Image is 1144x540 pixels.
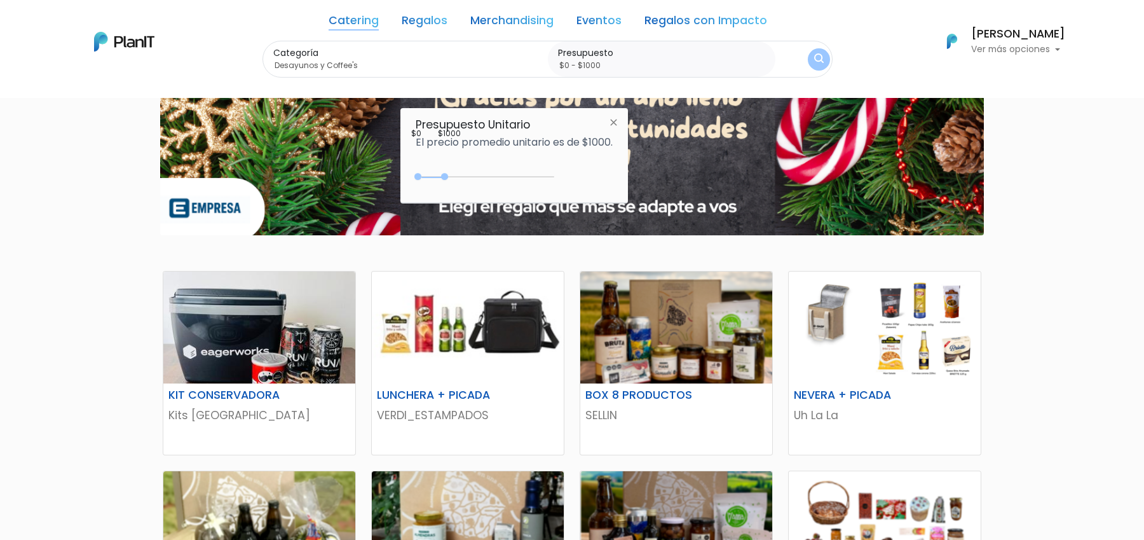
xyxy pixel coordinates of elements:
img: thumb_B5069BE2-F4D7-4801-A181-DF9E184C69A6.jpeg [372,272,564,384]
a: Eventos [576,15,622,31]
div: $0 [411,128,421,139]
h6: KIT CONSERVADORA [161,389,292,402]
h6: Presupuesto Unitario [416,118,613,132]
p: Uh La La [794,407,976,424]
img: PlanIt Logo [94,32,154,52]
a: Regalos [402,15,447,31]
label: Categoría [273,46,543,60]
a: Regalos con Impacto [644,15,767,31]
a: NEVERA + PICADA Uh La La [788,271,981,455]
a: Merchandising [470,15,554,31]
button: PlanIt Logo [PERSON_NAME] Ver más opciones [930,25,1065,58]
a: LUNCHERA + PICADA VERDI_ESTAMPADOS [371,271,564,455]
img: PlanIt Logo [938,27,966,55]
label: Presupuesto [558,46,770,60]
img: close-6986928ebcb1d6c9903e3b54e860dbc4d054630f23adef3a32610726dff6a82b.svg [602,111,625,134]
h6: LUNCHERA + PICADA [369,389,501,402]
img: thumb_Dise%C3%B1o_sin_t%C3%ADtulo_-_2024-12-19T140550.294.png [789,272,981,384]
img: thumb_6882808d94dd4_15.png [580,272,772,384]
p: Kits [GEOGRAPHIC_DATA] [168,407,350,424]
p: VERDI_ESTAMPADOS [377,407,559,424]
h6: [PERSON_NAME] [971,29,1065,40]
p: El precio promedio unitario es de $1000. [416,137,613,148]
img: thumb_PHOTO-2024-03-26-08-59-59_2.jpg [163,272,355,384]
a: Catering [329,15,379,31]
div: ¿Necesitás ayuda? [65,12,183,37]
p: SELLIN [585,407,767,424]
img: search_button-432b6d5273f82d61273b3651a40e1bd1b912527efae98b1b7a1b2c0702e16a8d.svg [814,53,824,66]
div: $1000 [438,128,461,139]
a: KIT CONSERVADORA Kits [GEOGRAPHIC_DATA] [163,271,356,455]
h6: BOX 8 PRODUCTOS [578,389,709,402]
p: Ver más opciones [971,45,1065,54]
a: BOX 8 PRODUCTOS SELLIN [580,271,773,455]
h6: NEVERA + PICADA [786,389,918,402]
